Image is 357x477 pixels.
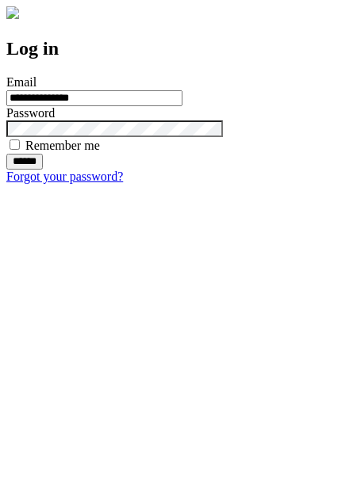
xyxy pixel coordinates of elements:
[6,106,55,120] label: Password
[25,139,100,152] label: Remember me
[6,170,123,183] a: Forgot your password?
[6,6,19,19] img: logo-4e3dc11c47720685a147b03b5a06dd966a58ff35d612b21f08c02c0306f2b779.png
[6,75,36,89] label: Email
[6,38,351,59] h2: Log in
